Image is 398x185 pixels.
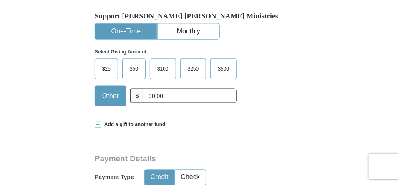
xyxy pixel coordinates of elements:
[158,24,219,39] button: Monthly
[95,174,134,181] h5: Payment Type
[98,63,115,75] span: $25
[130,89,144,103] span: $
[95,155,307,164] h3: Payment Details
[144,89,237,103] input: Other Amount
[98,90,123,102] span: Other
[95,24,157,39] button: One-Time
[95,49,146,55] strong: Select Giving Amount
[95,12,303,20] h5: Support [PERSON_NAME] [PERSON_NAME] Ministries
[101,122,166,129] span: Add a gift to another fund
[184,63,203,75] span: $250
[126,63,142,75] span: $50
[214,63,233,75] span: $500
[153,63,173,75] span: $100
